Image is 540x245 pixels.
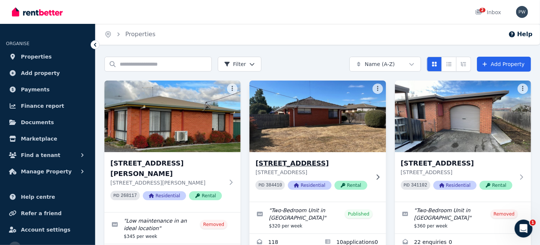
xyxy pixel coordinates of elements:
button: Expanded list view [456,57,471,72]
a: 1/3 Burnett Street, Longford[STREET_ADDRESS][PERSON_NAME][STREET_ADDRESS][PERSON_NAME]PID 268117R... [104,81,241,212]
button: More options [227,84,238,94]
iframe: Intercom live chat [515,220,533,238]
button: More options [373,84,383,94]
p: [STREET_ADDRESS][PERSON_NAME] [110,179,224,186]
span: Refer a friend [21,209,62,218]
span: Documents [21,118,54,127]
span: Manage Property [21,167,72,176]
a: Marketplace [6,131,89,146]
button: Filter [218,57,261,72]
small: PID [404,183,410,187]
h3: [STREET_ADDRESS][PERSON_NAME] [110,158,224,179]
a: Help centre [6,189,89,204]
span: Rental [480,181,512,190]
a: Properties [125,31,156,38]
a: Finance report [6,98,89,113]
span: Rental [189,191,222,200]
div: View options [427,57,471,72]
span: Residential [433,181,477,190]
span: Account settings [21,225,70,234]
span: Properties [21,52,52,61]
a: Properties [6,49,89,64]
a: Refer a friend [6,206,89,221]
span: Name (A-Z) [365,60,395,68]
h3: [STREET_ADDRESS] [255,158,369,169]
code: 341102 [411,183,427,188]
a: Account settings [6,222,89,237]
div: Inbox [475,9,501,16]
span: Payments [21,85,50,94]
span: 1 [530,220,536,226]
button: More options [518,84,528,94]
button: Compact list view [442,57,456,72]
small: PID [113,194,119,198]
a: Payments [6,82,89,97]
img: Paul Williams [516,6,528,18]
span: Find a tenant [21,151,60,160]
a: Edit listing: Two-Bedroom Unit in Longford [249,202,386,233]
a: 2/3 Burghley Street, Longford[STREET_ADDRESS][STREET_ADDRESS]PID 341102ResidentialRental [395,81,531,202]
small: PID [258,183,264,187]
span: 2 [480,8,486,12]
a: Edit listing: Two-Bedroom Unit in Longford [395,202,531,233]
p: [STREET_ADDRESS] [401,169,515,176]
img: RentBetter [12,6,63,18]
span: Marketplace [21,134,57,143]
a: Edit listing: Low maintenance in an ideal location [104,213,241,244]
span: ORGANISE [6,41,29,46]
h3: [STREET_ADDRESS] [401,158,515,169]
a: Add Property [477,57,531,72]
span: Residential [288,181,331,190]
a: 1/50 Malcombe St, Longford[STREET_ADDRESS][STREET_ADDRESS]PID 384410ResidentialRental [249,81,386,202]
a: Documents [6,115,89,130]
button: Name (A-Z) [349,57,421,72]
button: Help [508,30,533,39]
img: 1/3 Burnett Street, Longford [104,81,241,152]
code: 268117 [121,193,137,198]
code: 384410 [266,183,282,188]
span: Add property [21,69,60,78]
button: Manage Property [6,164,89,179]
p: [STREET_ADDRESS] [255,169,369,176]
span: Rental [335,181,367,190]
nav: Breadcrumb [95,24,164,45]
button: Find a tenant [6,148,89,163]
img: 2/3 Burghley Street, Longford [395,81,531,152]
span: Finance report [21,101,64,110]
button: Card view [427,57,442,72]
span: Help centre [21,192,55,201]
img: 1/50 Malcombe St, Longford [246,79,389,154]
span: Filter [224,60,246,68]
span: Residential [143,191,186,200]
a: Add property [6,66,89,81]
